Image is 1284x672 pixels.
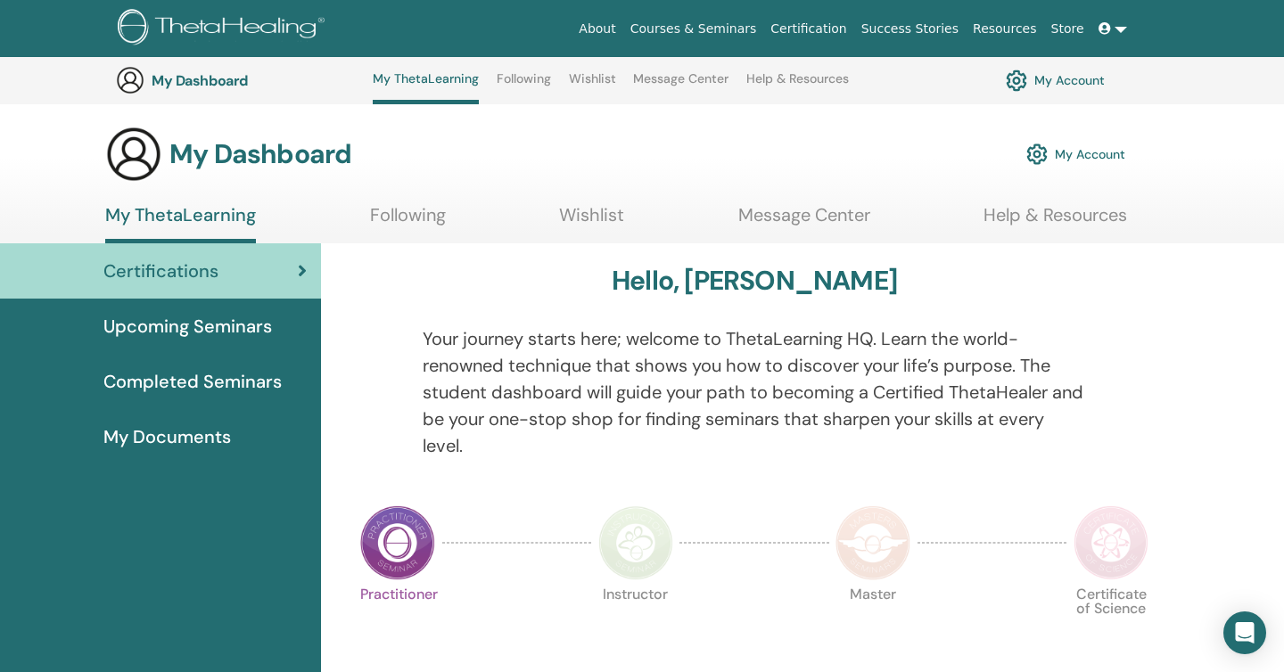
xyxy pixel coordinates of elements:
[116,66,144,94] img: generic-user-icon.jpg
[559,204,624,239] a: Wishlist
[497,71,551,100] a: Following
[103,313,272,340] span: Upcoming Seminars
[1223,611,1266,654] div: Open Intercom Messenger
[1026,135,1125,174] a: My Account
[152,72,330,89] h3: My Dashboard
[1074,587,1148,662] p: Certificate of Science
[1044,12,1091,45] a: Store
[598,505,673,580] img: Instructor
[105,204,256,243] a: My ThetaLearning
[598,587,673,662] p: Instructor
[763,12,853,45] a: Certification
[623,12,764,45] a: Courses & Seminars
[105,126,162,183] img: generic-user-icon.jpg
[423,325,1087,459] p: Your journey starts here; welcome to ThetaLearning HQ. Learn the world-renowned technique that sh...
[835,587,910,662] p: Master
[103,258,218,284] span: Certifications
[1006,65,1105,95] a: My Account
[966,12,1044,45] a: Resources
[746,71,849,100] a: Help & Resources
[835,505,910,580] img: Master
[118,9,331,49] img: logo.png
[854,12,966,45] a: Success Stories
[738,204,870,239] a: Message Center
[572,12,622,45] a: About
[360,587,435,662] p: Practitioner
[373,71,479,104] a: My ThetaLearning
[569,71,616,100] a: Wishlist
[360,505,435,580] img: Practitioner
[1074,505,1148,580] img: Certificate of Science
[633,71,728,100] a: Message Center
[169,138,351,170] h3: My Dashboard
[1006,65,1027,95] img: cog.svg
[103,423,231,450] span: My Documents
[370,204,446,239] a: Following
[1026,139,1048,169] img: cog.svg
[103,368,282,395] span: Completed Seminars
[984,204,1127,239] a: Help & Resources
[612,265,897,297] h3: Hello, [PERSON_NAME]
